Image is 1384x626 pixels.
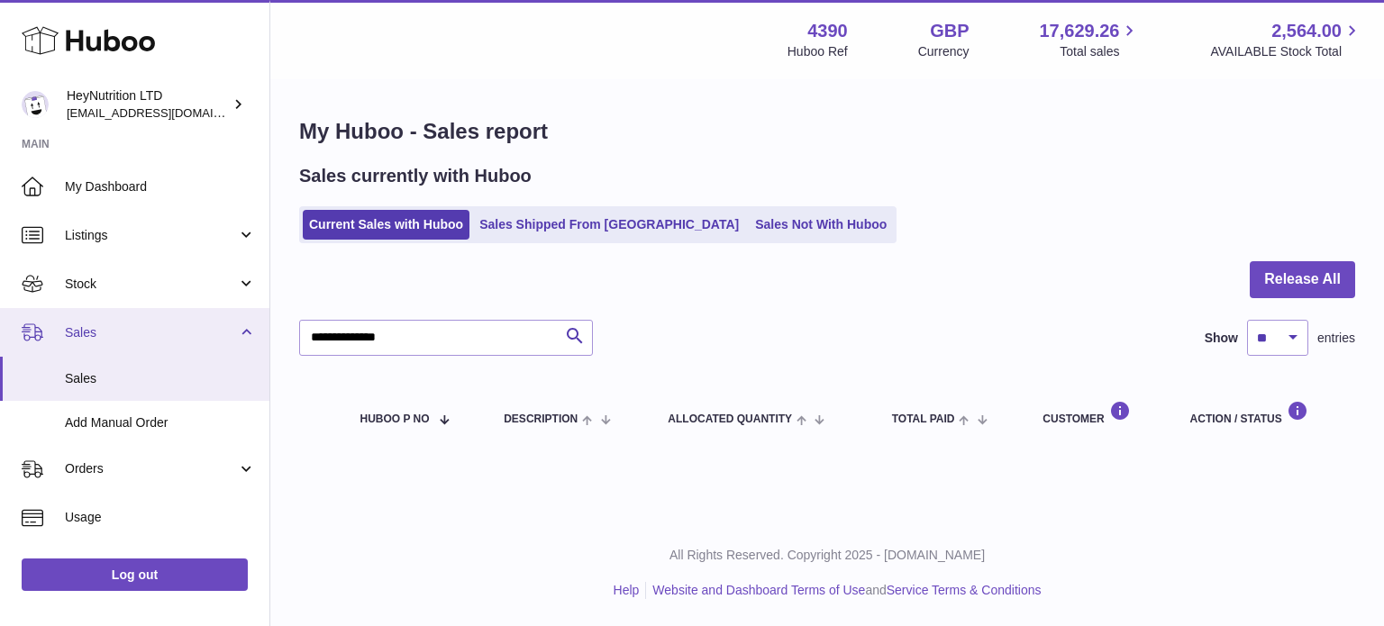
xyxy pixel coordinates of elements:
span: [EMAIL_ADDRESS][DOMAIN_NAME] [67,105,265,120]
span: Usage [65,509,256,526]
a: Help [614,583,640,597]
span: Description [504,413,578,425]
div: Action / Status [1190,401,1337,425]
span: Stock [65,276,237,293]
a: Sales Not With Huboo [749,210,893,240]
a: 2,564.00 AVAILABLE Stock Total [1210,19,1362,60]
span: ALLOCATED Quantity [668,413,792,425]
a: Website and Dashboard Terms of Use [652,583,865,597]
span: entries [1317,330,1355,347]
span: 17,629.26 [1039,19,1119,43]
div: HeyNutrition LTD [67,87,229,122]
span: My Dashboard [65,178,256,195]
a: Sales Shipped From [GEOGRAPHIC_DATA] [473,210,745,240]
a: Log out [22,558,248,591]
span: Add Manual Order [65,414,256,431]
strong: 4390 [807,19,848,43]
span: 2,564.00 [1271,19,1342,43]
h1: My Huboo - Sales report [299,117,1355,146]
li: and [646,582,1041,599]
span: Listings [65,227,237,244]
div: Currency [918,43,970,60]
span: Sales [65,370,256,387]
p: All Rights Reserved. Copyright 2025 - [DOMAIN_NAME] [285,547,1370,564]
span: Huboo P no [360,413,430,425]
span: Total sales [1060,43,1140,60]
span: Sales [65,324,237,341]
div: Customer [1043,401,1153,425]
span: Orders [65,460,237,477]
label: Show [1205,330,1238,347]
button: Release All [1250,261,1355,298]
a: Service Terms & Conditions [887,583,1042,597]
a: Current Sales with Huboo [303,210,469,240]
a: 17,629.26 Total sales [1039,19,1140,60]
img: info@heynutrition.com [22,91,49,118]
span: AVAILABLE Stock Total [1210,43,1362,60]
span: Total paid [892,413,955,425]
strong: GBP [930,19,969,43]
div: Huboo Ref [788,43,848,60]
h2: Sales currently with Huboo [299,164,532,188]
